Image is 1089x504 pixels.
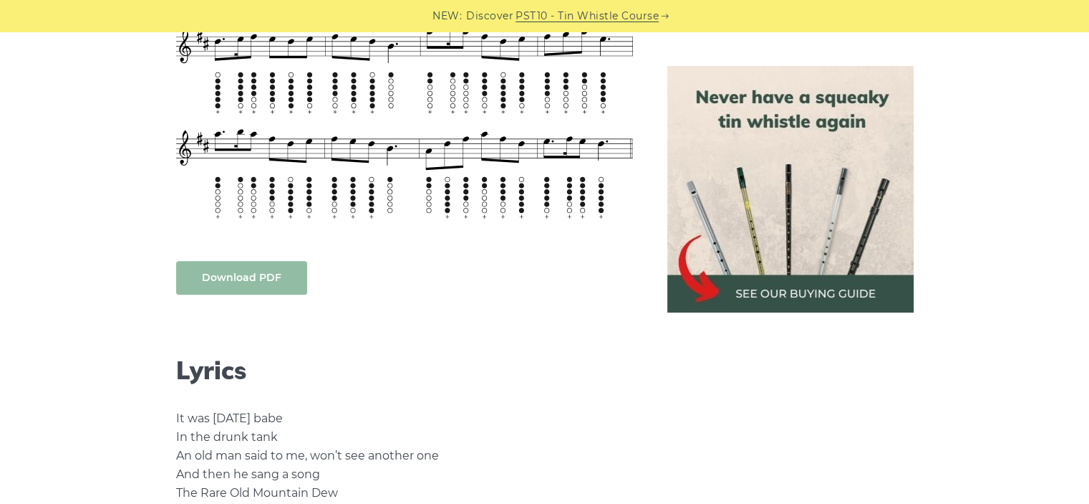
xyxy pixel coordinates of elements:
[432,8,462,24] span: NEW:
[466,8,513,24] span: Discover
[667,66,914,313] img: tin whistle buying guide
[516,8,659,24] a: PST10 - Tin Whistle Course
[176,261,307,295] a: Download PDF
[176,356,633,386] h2: Lyrics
